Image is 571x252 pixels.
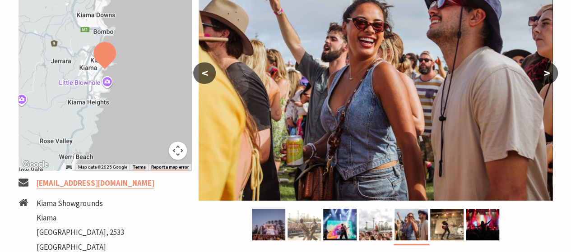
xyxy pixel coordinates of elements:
img: Changing Tides Performance - 1 [288,209,321,240]
img: Changing Tides Festival Goers - 2 [395,209,428,240]
a: Open this area in Google Maps (opens a new window) [21,159,51,170]
button: < [193,62,216,84]
a: Report a map error [151,165,189,170]
img: Google [21,159,51,170]
a: [EMAIL_ADDRESS][DOMAIN_NAME] [37,178,154,188]
img: Changing Tides Festival Goers - 1 [359,209,392,240]
button: Map camera controls [169,142,187,160]
button: > [535,62,558,84]
li: Kiama Showgrounds [37,197,124,210]
button: Keyboard shortcuts [66,164,72,170]
img: Changing Tides Main Stage [252,209,285,240]
span: Map data ©2025 Google [78,165,127,170]
img: Changing Tides Festival Goers - 3 [466,209,499,240]
li: [GEOGRAPHIC_DATA], 2533 [37,226,124,238]
a: Terms [132,165,145,170]
img: Changing Tides Performance - 2 [430,209,464,240]
img: Changing Tides Performers - 3 [323,209,357,240]
li: Kiama [37,212,124,224]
